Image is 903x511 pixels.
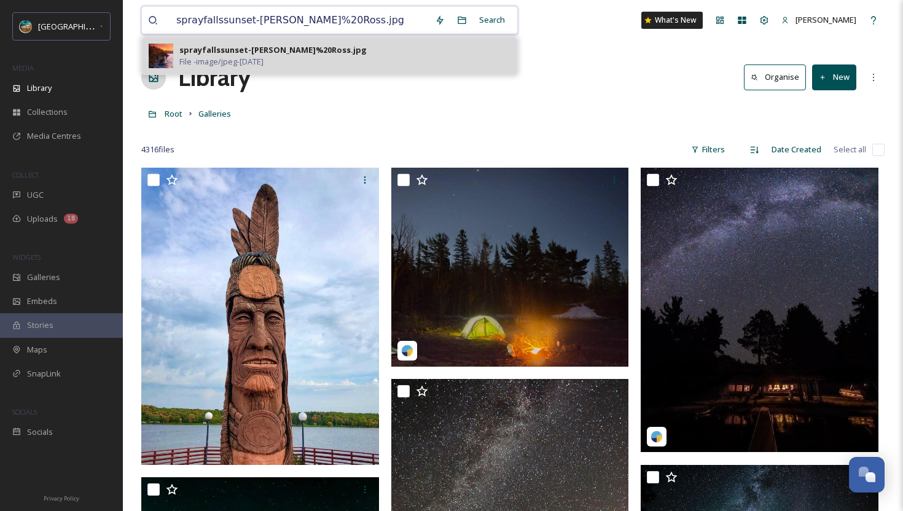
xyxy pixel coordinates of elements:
[27,319,53,331] span: Stories
[744,64,806,90] button: Organise
[64,214,78,224] div: 18
[834,144,866,155] span: Select all
[12,63,34,72] span: MEDIA
[178,59,251,96] a: Library
[20,20,32,33] img: Snapsea%20Profile.jpg
[27,106,68,118] span: Collections
[812,64,856,90] button: New
[27,295,57,307] span: Embeds
[27,368,61,380] span: SnapLink
[795,14,856,25] span: [PERSON_NAME]
[641,12,703,29] a: What's New
[27,213,58,225] span: Uploads
[775,8,862,32] a: [PERSON_NAME]
[170,7,429,34] input: Search your library
[165,108,182,119] span: Root
[473,8,511,32] div: Search
[179,44,367,56] div: sprayfallssunset-[PERSON_NAME]%20Ross.jpg
[12,252,41,262] span: WIDGETS
[849,457,885,493] button: Open Chat
[27,82,52,94] span: Library
[141,144,174,155] span: 4316 file s
[744,64,812,90] a: Organise
[44,490,79,505] a: Privacy Policy
[27,130,81,142] span: Media Centres
[198,108,231,119] span: Galleries
[12,407,37,416] span: SOCIALS
[198,106,231,121] a: Galleries
[12,170,39,179] span: COLLECT
[27,426,53,438] span: Socials
[149,44,173,68] img: aa07779c-3f23-4ab6-bbcc-c3a8025ef05e.jpg
[141,168,379,465] img: nee-gaw-nee-gaw-bow carving_@kevindooleyphotos-%40kevindooleyphotos.jpg
[401,345,413,357] img: snapsea-logo.png
[44,494,79,502] span: Privacy Policy
[685,138,731,162] div: Filters
[27,344,47,356] span: Maps
[765,138,827,162] div: Date Created
[165,106,182,121] a: Root
[38,20,158,32] span: [GEOGRAPHIC_DATA][US_STATE]
[651,431,663,443] img: snapsea-logo.png
[641,168,878,452] img: cambolah_1848650622828768223_13938445.jpg
[179,56,264,68] span: File - image/jpeg - [DATE]
[27,271,60,283] span: Galleries
[391,168,629,367] img: mrtheguy11_1497307231070698227_618296812.jpg
[27,189,44,201] span: UGC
